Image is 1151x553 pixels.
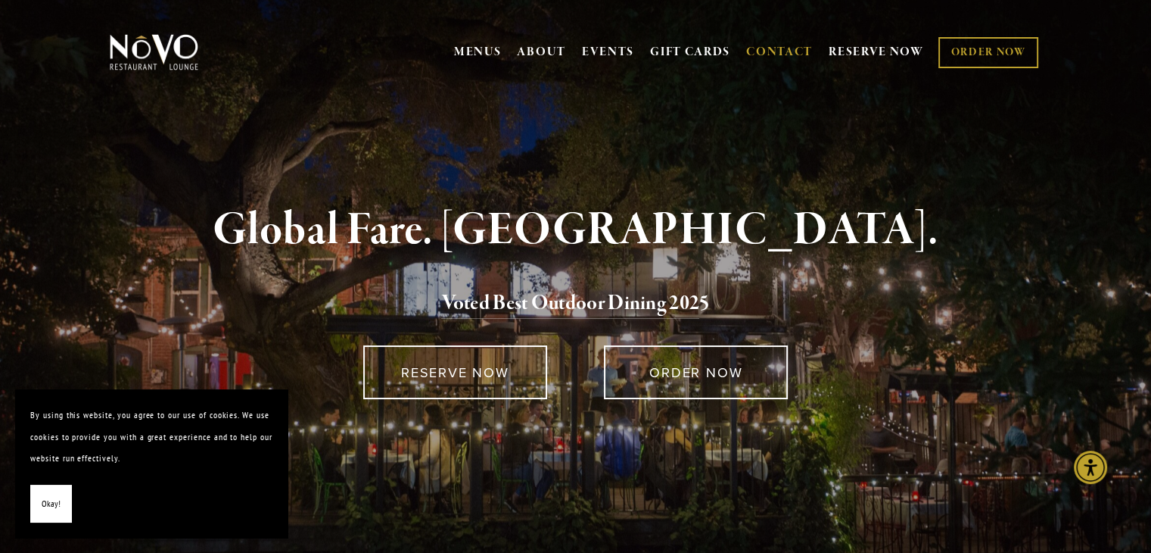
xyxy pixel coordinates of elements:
a: EVENTS [582,45,634,60]
h2: 5 [135,288,1017,320]
p: By using this website, you agree to our use of cookies. We use cookies to provide you with a grea... [30,405,272,470]
a: ORDER NOW [604,345,788,399]
a: Voted Best Outdoor Dining 202 [441,290,699,319]
a: RESERVE NOW [363,345,547,399]
a: RESERVE NOW [829,38,924,67]
div: Accessibility Menu [1074,451,1107,484]
section: Cookie banner [15,389,288,538]
button: Okay! [30,485,72,523]
a: MENUS [454,45,502,60]
strong: Global Fare. [GEOGRAPHIC_DATA]. [213,202,938,259]
a: CONTACT [746,38,813,67]
a: ABOUT [517,45,566,60]
img: Novo Restaurant &amp; Lounge [107,33,201,71]
a: ORDER NOW [938,37,1037,68]
span: Okay! [42,493,61,515]
a: GIFT CARDS [650,38,730,67]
